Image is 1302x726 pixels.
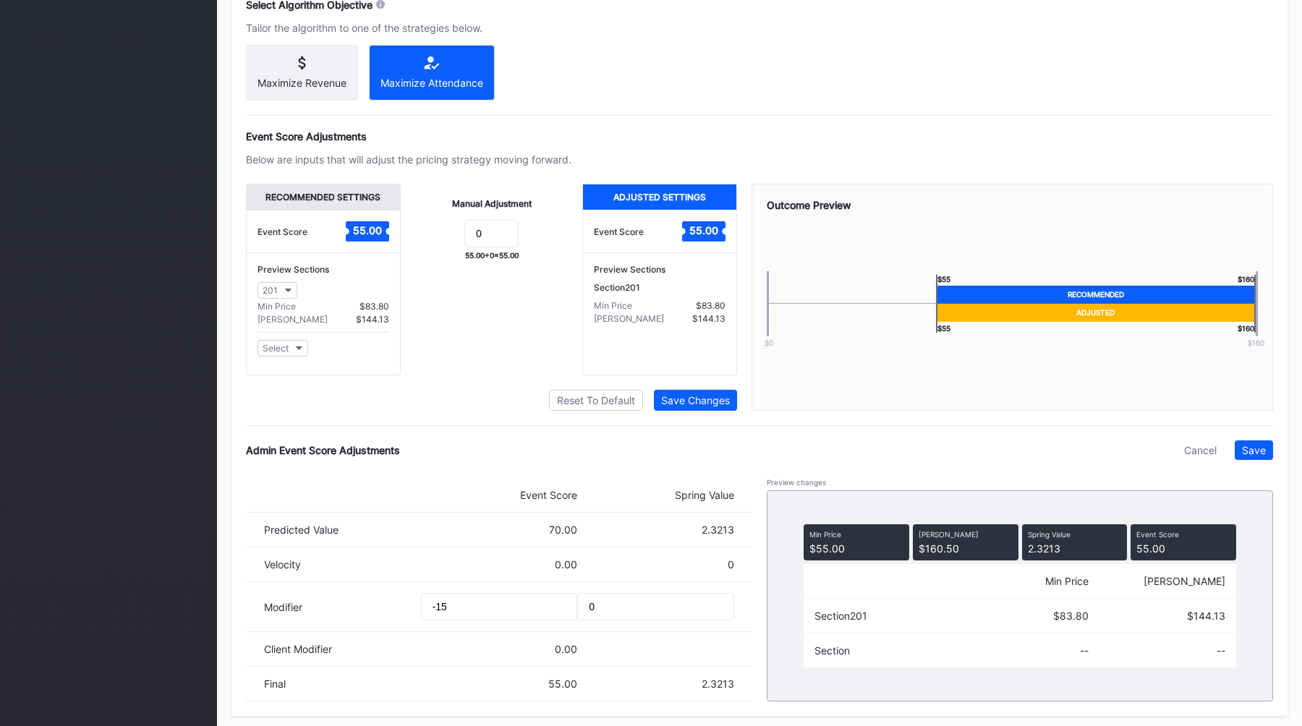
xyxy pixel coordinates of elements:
div: Spring Value [1028,530,1122,539]
div: $144.13 [1089,610,1225,622]
div: 0.00 [421,643,578,655]
div: 201 [263,285,278,296]
div: $83.80 [696,300,726,311]
div: [PERSON_NAME] [258,314,328,325]
div: [PERSON_NAME] [919,530,1013,539]
div: 55.00 [421,678,578,690]
div: Manual Adjustment [452,198,532,209]
div: Event Score [258,226,307,237]
div: Outcome Preview [767,199,1258,211]
div: Velocity [264,558,421,571]
div: Modifier [264,601,421,613]
div: Admin Event Score Adjustments [246,444,400,456]
div: $144.13 [356,314,389,325]
button: Save Changes [654,390,737,411]
div: $ 160 [1230,338,1281,347]
div: 70.00 [421,524,578,536]
div: [PERSON_NAME] [594,313,664,324]
div: Below are inputs that will adjust the pricing strategy moving forward. [246,153,571,166]
div: Spring Value [577,489,734,501]
div: Min Price [809,530,903,539]
text: 55.00 [689,224,718,236]
button: Select [258,340,308,356]
div: $55.00 [804,524,909,560]
text: 55.00 [353,224,382,236]
div: Client Modifier [264,643,421,655]
div: Recommended [936,286,1256,304]
div: $160.50 [913,524,1018,560]
div: Cancel [1184,444,1217,456]
div: 0.00 [421,558,578,571]
div: Preview Sections [258,264,389,275]
div: 55.00 [1131,524,1236,560]
div: 0 [577,558,734,571]
div: Maximize Attendance [380,77,483,89]
div: Adjusted [936,304,1256,322]
div: Min Price [258,301,296,312]
div: $ 160 [1238,322,1256,333]
div: Adjusted Settings [583,184,736,210]
div: Maximize Revenue [258,77,346,89]
div: 2.3213 [1022,524,1128,560]
div: 2.3213 [577,678,734,690]
div: Predicted Value [264,524,421,536]
div: Save [1242,444,1266,456]
div: $83.80 [951,610,1088,622]
div: Recommended Settings [247,184,400,210]
div: [PERSON_NAME] [1089,575,1225,587]
div: 55.00 + 0 = 55.00 [465,251,519,260]
div: Preview Sections [594,264,726,275]
div: Section 201 [814,610,951,622]
div: Event Score Adjustments [246,130,1273,142]
button: Cancel [1177,440,1224,460]
div: 2.3213 [577,524,734,536]
div: Section 201 [594,282,726,293]
div: -- [951,644,1088,657]
div: $144.13 [692,313,726,324]
div: Final [264,678,421,690]
div: Tailor the algorithm to one of the strategies below. [246,22,571,34]
div: Section [814,644,951,657]
div: $0 [744,338,794,347]
div: $ 55 [936,322,950,333]
div: Preview changes [767,478,1273,487]
div: Event Score [421,489,578,501]
button: Save [1235,440,1273,460]
div: $ 160 [1238,275,1256,286]
div: Event Score [1136,530,1230,539]
div: Save Changes [661,394,730,406]
div: Event Score [594,226,644,237]
div: $ 55 [936,275,950,286]
div: Min Price [951,575,1088,587]
div: $83.80 [359,301,389,312]
div: -- [1089,644,1225,657]
div: Reset To Default [557,394,635,406]
div: Min Price [594,300,632,311]
div: Select [263,343,289,354]
button: 201 [258,282,297,299]
button: Reset To Default [549,390,643,411]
